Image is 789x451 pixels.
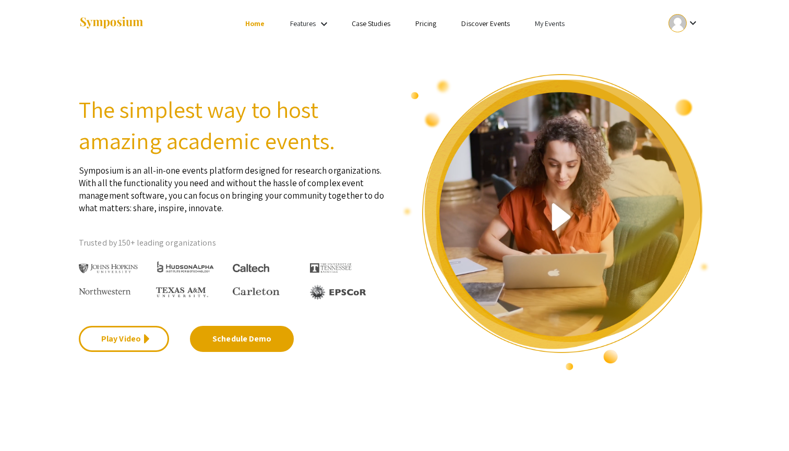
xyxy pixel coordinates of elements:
[233,287,280,296] img: Carleton
[79,326,169,352] a: Play Video
[79,235,387,251] p: Trusted by 150+ leading organizations
[310,285,367,300] img: EPSCOR
[402,73,710,371] img: video overview of Symposium
[79,16,144,30] img: Symposium by ForagerOne
[190,326,294,352] a: Schedule Demo
[415,19,437,28] a: Pricing
[79,288,131,294] img: Northwestern
[352,19,390,28] a: Case Studies
[535,19,565,28] a: My Events
[687,17,699,29] mat-icon: Expand account dropdown
[245,19,265,28] a: Home
[461,19,510,28] a: Discover Events
[310,263,352,273] img: The University of Tennessee
[657,11,710,35] button: Expand account dropdown
[745,404,781,443] iframe: Chat
[318,18,330,30] mat-icon: Expand Features list
[156,287,208,298] img: Texas A&M University
[233,264,269,273] img: Caltech
[79,156,387,214] p: Symposium is an all-in-one events platform designed for research organizations. With all the func...
[156,261,215,273] img: HudsonAlpha
[290,19,316,28] a: Features
[79,264,138,274] img: Johns Hopkins University
[79,94,387,156] h2: The simplest way to host amazing academic events.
